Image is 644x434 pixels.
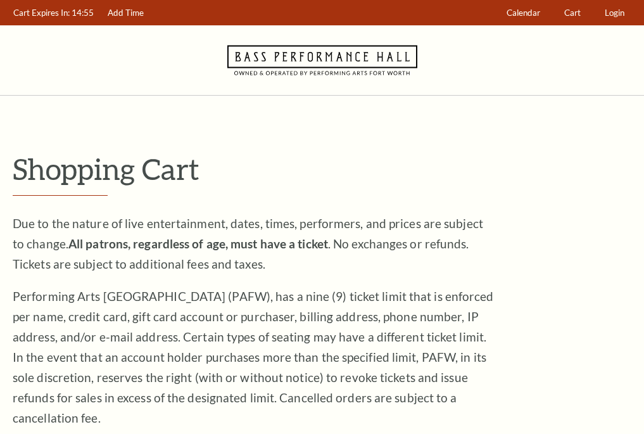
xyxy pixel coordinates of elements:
[564,8,581,18] span: Cart
[13,8,70,18] span: Cart Expires In:
[559,1,587,25] a: Cart
[13,216,483,271] span: Due to the nature of live entertainment, dates, times, performers, and prices are subject to chan...
[13,153,631,185] p: Shopping Cart
[507,8,540,18] span: Calendar
[501,1,546,25] a: Calendar
[102,1,150,25] a: Add Time
[68,236,328,251] strong: All patrons, regardless of age, must have a ticket
[599,1,631,25] a: Login
[605,8,624,18] span: Login
[13,286,494,428] p: Performing Arts [GEOGRAPHIC_DATA] (PAFW), has a nine (9) ticket limit that is enforced per name, ...
[72,8,94,18] span: 14:55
